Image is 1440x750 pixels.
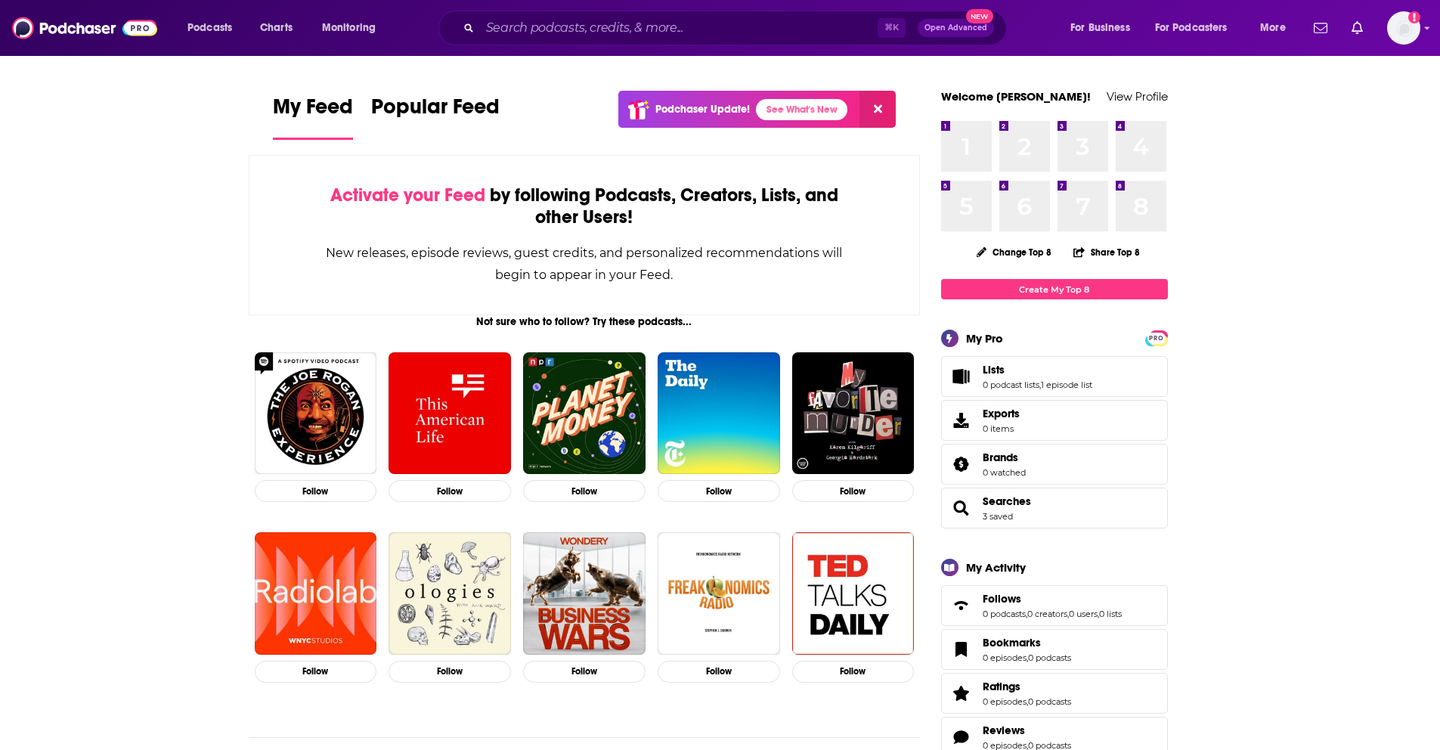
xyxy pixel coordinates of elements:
[1041,380,1092,390] a: 1 episode list
[1073,237,1141,267] button: Share Top 8
[946,683,977,704] a: Ratings
[1145,16,1250,40] button: open menu
[389,480,511,502] button: Follow
[330,184,485,206] span: Activate your Feed
[523,480,646,502] button: Follow
[1308,15,1333,41] a: Show notifications dropdown
[12,14,157,42] a: Podchaser - Follow, Share and Rate Podcasts
[325,184,844,228] div: by following Podcasts, Creators, Lists, and other Users!
[389,532,511,655] img: Ologies with Alie Ward
[941,585,1168,626] span: Follows
[255,352,377,475] img: The Joe Rogan Experience
[523,661,646,683] button: Follow
[946,727,977,748] a: Reviews
[1067,609,1069,619] span: ,
[658,352,780,475] img: The Daily
[941,488,1168,528] span: Searches
[983,592,1122,606] a: Follows
[1039,380,1041,390] span: ,
[273,94,353,129] span: My Feed
[983,494,1031,508] a: Searches
[983,511,1013,522] a: 3 saved
[756,99,847,120] a: See What's New
[1387,11,1420,45] img: User Profile
[1060,16,1149,40] button: open menu
[941,400,1168,441] a: Exports
[311,16,395,40] button: open menu
[255,661,377,683] button: Follow
[1408,11,1420,23] svg: Add a profile image
[983,636,1071,649] a: Bookmarks
[177,16,252,40] button: open menu
[1026,609,1027,619] span: ,
[1098,609,1099,619] span: ,
[941,279,1168,299] a: Create My Top 8
[946,595,977,616] a: Follows
[792,352,915,475] img: My Favorite Murder with Karen Kilgariff and Georgia Hardstark
[1028,652,1071,663] a: 0 podcasts
[941,673,1168,714] span: Ratings
[946,639,977,660] a: Bookmarks
[983,652,1027,663] a: 0 episodes
[983,451,1026,464] a: Brands
[946,454,977,475] a: Brands
[249,315,921,328] div: Not sure who to follow? Try these podcasts...
[322,17,376,39] span: Monitoring
[658,661,780,683] button: Follow
[453,11,1021,45] div: Search podcasts, credits, & more...
[1147,332,1166,343] a: PRO
[941,356,1168,397] span: Lists
[983,423,1020,434] span: 0 items
[946,497,977,519] a: Searches
[878,18,906,38] span: ⌘ K
[1099,609,1122,619] a: 0 lists
[523,352,646,475] img: Planet Money
[983,680,1020,693] span: Ratings
[983,609,1026,619] a: 0 podcasts
[983,724,1071,737] a: Reviews
[1027,609,1067,619] a: 0 creators
[941,629,1168,670] span: Bookmarks
[983,680,1071,693] a: Ratings
[983,451,1018,464] span: Brands
[966,331,1003,346] div: My Pro
[1027,652,1028,663] span: ,
[371,94,500,129] span: Popular Feed
[389,352,511,475] img: This American Life
[966,560,1026,575] div: My Activity
[480,16,878,40] input: Search podcasts, credits, & more...
[792,532,915,655] img: TED Talks Daily
[273,94,353,140] a: My Feed
[1147,333,1166,344] span: PRO
[1027,696,1028,707] span: ,
[1069,609,1098,619] a: 0 users
[983,380,1039,390] a: 0 podcast lists
[968,243,1061,262] button: Change Top 8
[658,532,780,655] img: Freakonomics Radio
[792,480,915,502] button: Follow
[1346,15,1369,41] a: Show notifications dropdown
[1260,17,1286,39] span: More
[325,242,844,286] div: New releases, episode reviews, guest credits, and personalized recommendations will begin to appe...
[983,696,1027,707] a: 0 episodes
[918,19,994,37] button: Open AdvancedNew
[250,16,302,40] a: Charts
[255,532,377,655] img: Radiolab
[658,480,780,502] button: Follow
[523,532,646,655] img: Business Wars
[1070,17,1130,39] span: For Business
[941,89,1091,104] a: Welcome [PERSON_NAME]!
[941,444,1168,485] span: Brands
[1250,16,1305,40] button: open menu
[655,103,750,116] p: Podchaser Update!
[924,24,987,32] span: Open Advanced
